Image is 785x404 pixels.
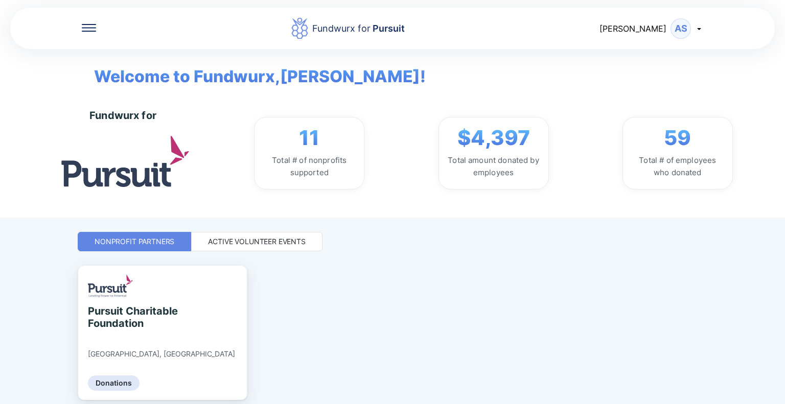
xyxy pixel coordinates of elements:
div: Fundwurx for [89,109,156,122]
div: Nonprofit Partners [95,236,174,247]
div: Total # of nonprofits supported [263,154,356,179]
div: Pursuit Charitable Foundation [88,305,181,329]
img: logo.jpg [61,136,189,186]
div: Active Volunteer Events [208,236,306,247]
div: Fundwurx for [312,21,405,36]
span: [PERSON_NAME] [599,23,666,34]
div: Total # of employees who donated [631,154,724,179]
span: Welcome to Fundwurx, [PERSON_NAME] ! [79,49,426,89]
div: [GEOGRAPHIC_DATA], [GEOGRAPHIC_DATA] [88,349,235,359]
div: AS [671,18,691,39]
div: Total amount donated by employees [447,154,540,179]
div: Donations [88,375,140,391]
span: Pursuit [371,23,405,34]
span: 59 [664,126,691,150]
span: $4,397 [457,126,530,150]
span: 11 [299,126,319,150]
